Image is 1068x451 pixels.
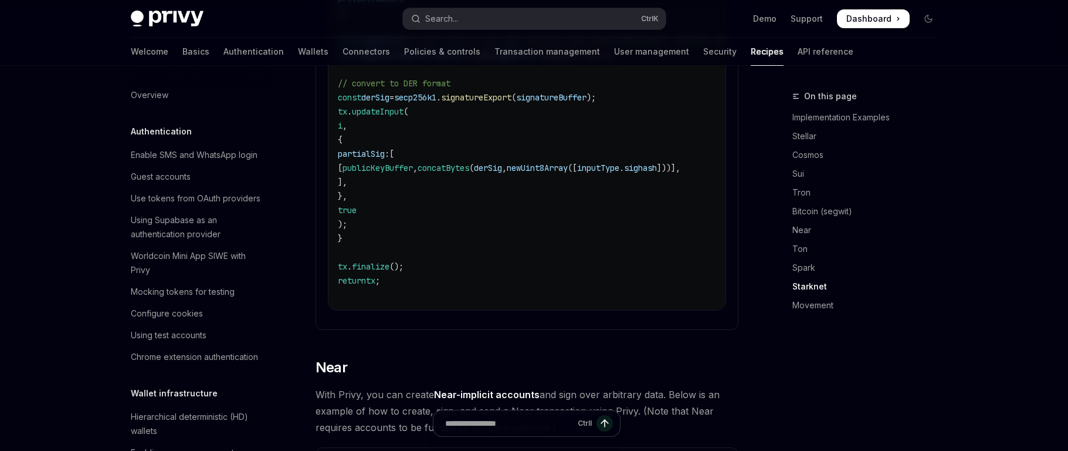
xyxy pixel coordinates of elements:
[619,163,624,173] span: .
[121,406,272,442] a: Hierarchical deterministic (HD) wallets
[474,163,502,173] span: derSig
[657,163,680,173] span: ]))],
[846,13,891,25] span: Dashboard
[131,88,168,102] div: Overview
[131,170,191,184] div: Guest accounts
[791,13,823,25] a: Support
[469,163,474,173] span: (
[614,38,689,66] a: User management
[507,163,521,173] span: new
[352,261,389,272] span: finalize
[792,108,947,127] a: Implementation Examples
[494,38,600,66] a: Transaction management
[121,144,272,166] a: Enable SMS and WhatsApp login
[131,213,265,241] div: Using Supabase as an authentication provider
[703,38,737,66] a: Security
[131,249,265,277] div: Worldcoin Mini App SIWE with Privy
[316,358,348,377] span: Near
[131,386,218,400] h5: Wallet infrastructure
[338,275,366,286] span: return
[385,149,389,159] span: :
[792,183,947,202] a: Tron
[131,410,265,438] div: Hierarchical deterministic (HD) wallets
[131,11,204,27] img: dark logo
[792,164,947,183] a: Sui
[792,127,947,146] a: Stellar
[753,13,777,25] a: Demo
[343,38,390,66] a: Connectors
[338,205,357,216] span: true
[347,106,352,117] span: .
[338,78,450,89] span: // convert to DER format
[404,38,480,66] a: Policies & controls
[792,146,947,164] a: Cosmos
[837,9,910,28] a: Dashboard
[121,245,272,281] a: Worldcoin Mini App SIWE with Privy
[441,92,511,103] span: signatureExport
[792,221,947,240] a: Near
[919,9,938,28] button: Toggle dark mode
[121,281,272,302] a: Mocking tokens for testing
[182,38,209,66] a: Basics
[641,14,659,23] span: Ctrl K
[404,106,408,117] span: (
[389,149,394,159] span: [
[131,328,206,342] div: Using test accounts
[375,275,380,286] span: ;
[596,415,613,432] button: Send message
[366,275,375,286] span: tx
[338,233,343,244] span: }
[792,277,947,296] a: Starknet
[343,163,413,173] span: publicKeyBuffer
[792,202,947,221] a: Bitcoin (segwit)
[624,163,657,173] span: sighash
[343,120,347,131] span: ,
[121,346,272,368] a: Chrome extension authentication
[121,188,272,209] a: Use tokens from OAuth providers
[751,38,784,66] a: Recipes
[586,92,596,103] span: );
[338,163,343,173] span: [
[338,261,347,272] span: tx
[511,92,516,103] span: (
[804,89,857,103] span: On this page
[223,38,284,66] a: Authentication
[502,163,507,173] span: ,
[131,148,257,162] div: Enable SMS and WhatsApp login
[131,307,203,321] div: Configure cookies
[436,92,441,103] span: .
[121,325,272,346] a: Using test accounts
[577,163,619,173] span: inputType
[131,350,258,364] div: Chrome extension authentication
[298,38,328,66] a: Wallets
[792,258,947,277] a: Spark
[338,177,347,187] span: ],
[121,303,272,324] a: Configure cookies
[798,38,853,66] a: API reference
[131,38,168,66] a: Welcome
[131,191,260,206] div: Use tokens from OAuth providers
[338,149,385,159] span: partialSig
[389,92,394,103] span: =
[389,261,404,272] span: ();
[352,106,404,117] span: updateInput
[516,92,586,103] span: signatureBuffer
[418,163,469,173] span: concatBytes
[338,120,343,131] span: i
[568,163,577,173] span: ([
[394,92,436,103] span: secp256k1
[338,106,347,117] span: tx
[121,210,272,245] a: Using Supabase as an authentication provider
[792,296,947,315] a: Movement
[521,163,568,173] span: Uint8Array
[361,92,389,103] span: derSig
[121,166,272,187] a: Guest accounts
[338,219,347,230] span: );
[338,134,343,145] span: {
[121,85,272,106] a: Overview
[413,163,418,173] span: ,
[131,285,235,299] div: Mocking tokens for testing
[403,8,666,29] button: Open search
[316,386,738,436] span: With Privy, you can create and sign over arbitrary data. Below is an example of how to create, si...
[347,261,352,272] span: .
